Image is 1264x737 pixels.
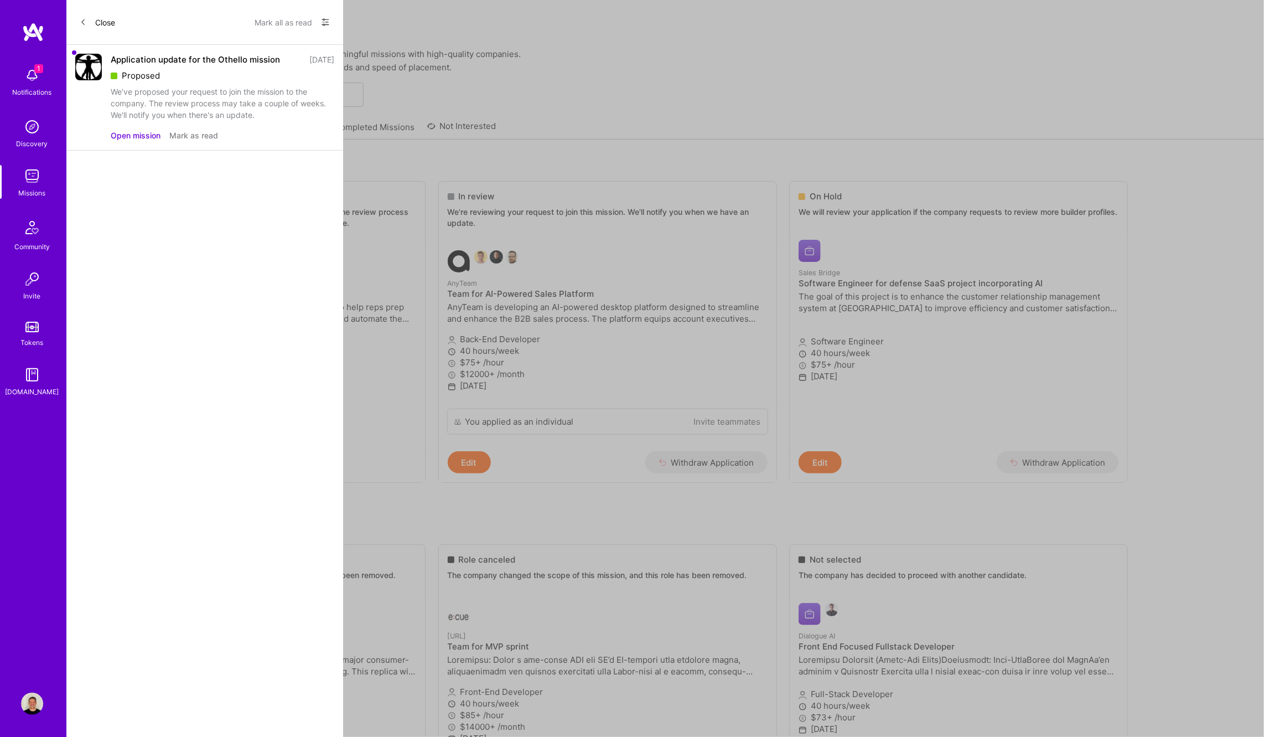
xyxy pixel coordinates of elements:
[21,116,43,138] img: discovery
[19,214,45,241] img: Community
[21,364,43,386] img: guide book
[21,165,43,187] img: teamwork
[17,138,48,150] div: Discovery
[169,130,218,141] button: Mark as read
[14,241,50,252] div: Community
[6,386,59,398] div: [DOMAIN_NAME]
[80,13,115,31] button: Close
[18,693,46,715] a: User Avatar
[111,130,160,141] button: Open mission
[111,54,280,65] div: Application update for the Othello mission
[21,693,43,715] img: User Avatar
[19,187,46,199] div: Missions
[111,70,334,81] div: Proposed
[75,54,102,80] img: Company Logo
[25,322,39,332] img: tokens
[255,13,312,31] button: Mark all as read
[309,54,334,65] div: [DATE]
[21,268,43,290] img: Invite
[24,290,41,302] div: Invite
[22,22,44,42] img: logo
[21,337,44,348] div: Tokens
[111,86,334,121] div: We've proposed your request to join the mission to the company. The review process may take a cou...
